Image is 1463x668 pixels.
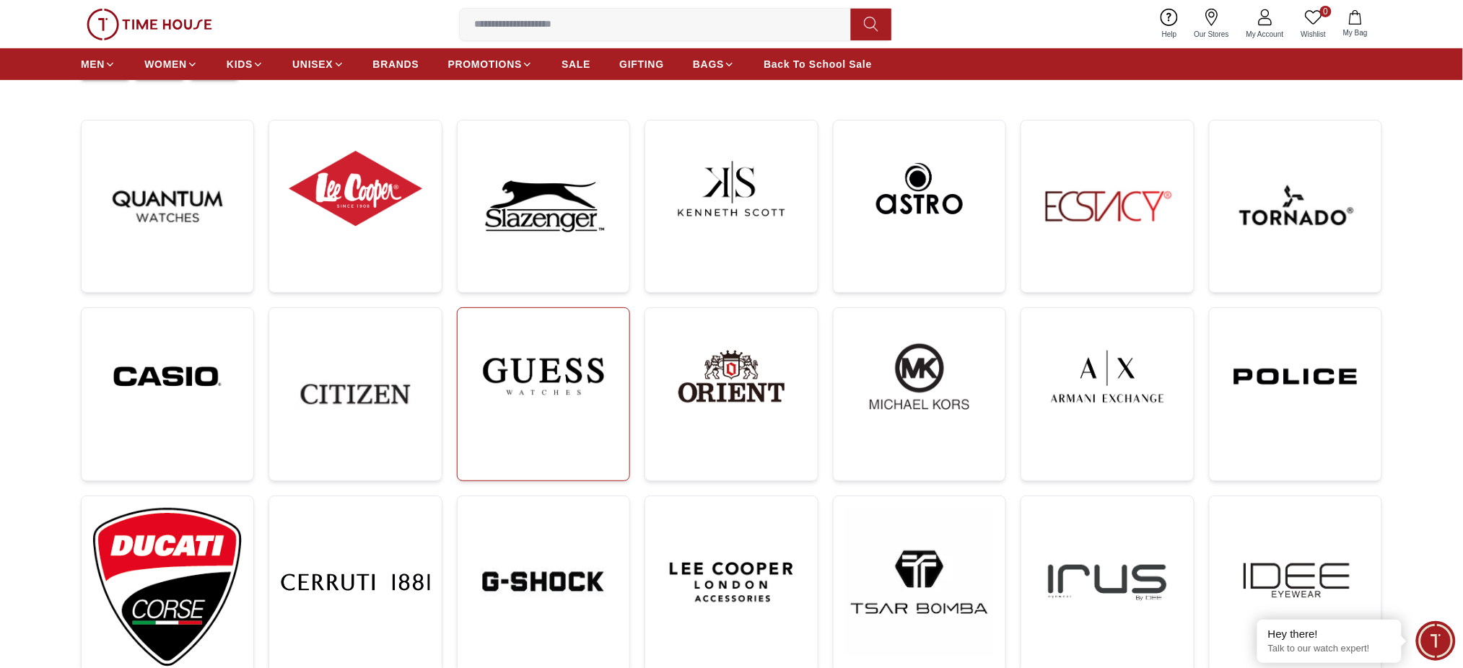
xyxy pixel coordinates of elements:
a: UNISEX [292,51,344,77]
span: My Account [1241,29,1290,40]
p: Talk to our watch expert! [1268,643,1391,655]
img: ... [1221,132,1370,281]
a: Back To School Sale [764,51,872,77]
a: Our Stores [1186,6,1238,43]
span: GIFTING [619,57,664,71]
img: ... [1033,132,1182,281]
img: ... [87,9,212,40]
img: ... [1221,508,1370,656]
span: 0 [1320,6,1332,17]
img: ... [469,132,618,281]
span: Help [1156,29,1183,40]
span: WOMEN [144,57,187,71]
img: ... [845,320,994,433]
img: ... [281,320,429,468]
span: Wishlist [1296,29,1332,40]
img: ... [93,508,242,667]
img: ... [93,132,242,281]
span: My Bag [1337,27,1374,38]
img: ... [657,320,805,433]
span: UNISEX [292,57,333,71]
div: Chat Widget [1416,621,1456,661]
span: SALE [562,57,590,71]
a: BAGS [693,51,735,77]
img: ... [657,132,805,245]
img: ... [93,320,242,433]
img: ... [1033,508,1182,656]
a: MEN [81,51,115,77]
span: BRANDS [373,57,419,71]
span: Back To School Sale [764,57,872,71]
button: My Bag [1335,7,1376,41]
img: ... [845,508,994,656]
a: 0Wishlist [1293,6,1335,43]
a: Help [1153,6,1186,43]
a: KIDS [227,51,263,77]
img: ... [281,508,429,656]
a: GIFTING [619,51,664,77]
img: ... [469,320,618,433]
a: BRANDS [373,51,419,77]
img: ... [845,132,994,245]
div: Hey there! [1268,627,1391,641]
span: Our Stores [1189,29,1235,40]
img: ... [657,508,805,656]
a: WOMEN [144,51,198,77]
span: MEN [81,57,105,71]
span: KIDS [227,57,253,71]
img: ... [1221,320,1370,433]
span: PROMOTIONS [448,57,523,71]
img: ... [1033,320,1182,433]
img: ... [281,132,429,245]
a: PROMOTIONS [448,51,533,77]
span: BAGS [693,57,724,71]
a: SALE [562,51,590,77]
img: ... [469,508,618,656]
